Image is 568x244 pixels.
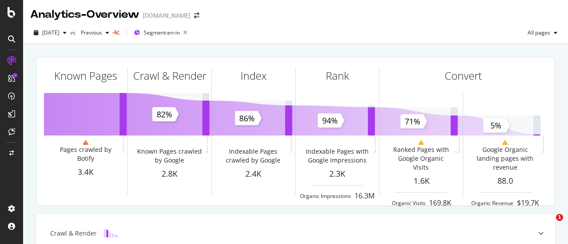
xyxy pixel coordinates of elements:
iframe: Intercom live chat [538,214,559,235]
div: Pages crawled by Botify [51,145,120,163]
span: Previous [77,29,102,36]
div: 2.4K [212,168,295,180]
div: Crawl & Render [133,68,206,83]
div: Crawl & Render [50,229,97,238]
span: 1 [556,214,563,221]
div: Indexable Pages with Google Impressions [302,147,372,165]
div: Rank [326,68,349,83]
div: Analytics - Overview [30,7,139,22]
img: block-icon [104,229,118,237]
div: 2.8K [128,168,211,180]
span: Segment: en-in [144,29,180,36]
div: Known Pages crawled by Google [134,147,204,165]
div: arrow-right-arrow-left [194,12,199,19]
div: 16.3M [355,191,375,201]
button: All pages [524,26,561,40]
button: Previous [77,26,113,40]
div: Known Pages [54,68,117,83]
button: [DATE] [30,26,70,40]
span: vs [70,29,77,36]
div: Indexable Pages crawled by Google [218,147,288,165]
div: 2.3K [296,168,379,180]
div: Organic Impressions [300,192,351,200]
span: 2025 Sep. 15th [42,29,59,36]
div: [DOMAIN_NAME] [143,11,190,20]
button: Segment:en-in [130,26,191,40]
span: All pages [524,29,550,36]
div: Index [241,68,267,83]
div: 3.4K [44,167,127,178]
